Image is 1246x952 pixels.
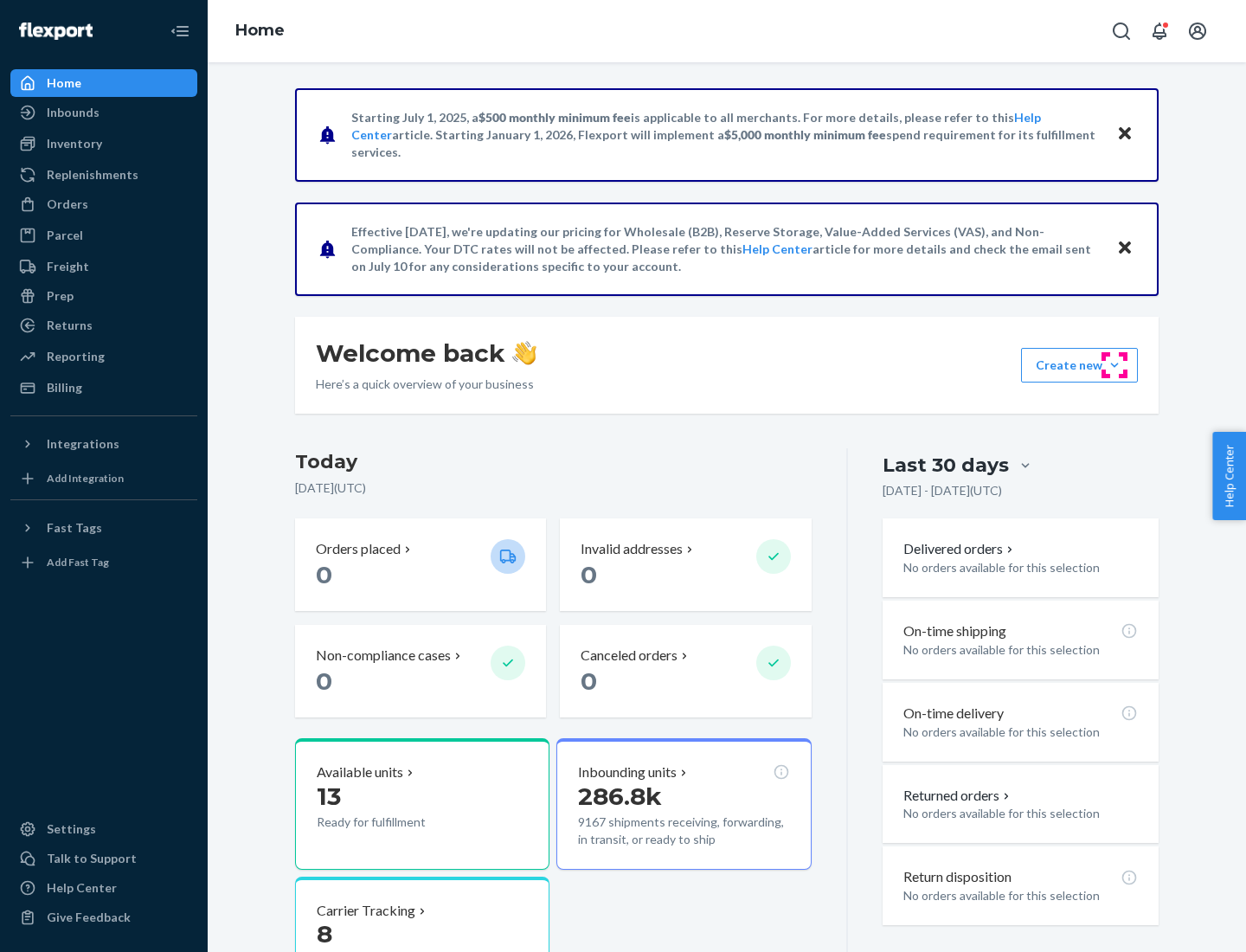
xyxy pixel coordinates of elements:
[10,514,197,542] button: Fast Tags
[10,312,197,339] a: Returns
[351,109,1100,161] p: Starting July 1, 2025, a is applicable to all merchants. For more details, please refer to this a...
[883,482,1002,499] p: [DATE] - [DATE] ( UTC )
[47,909,131,926] div: Give Feedback
[10,69,197,97] a: Home
[10,99,197,126] a: Inbounds
[295,518,546,611] button: Orders placed 0
[47,258,89,275] div: Freight
[556,738,811,870] button: Inbounding units286.8k9167 shipments receiving, forwarding, in transit, or ready to ship
[903,539,1017,559] button: Delivered orders
[581,666,597,696] span: 0
[1180,14,1215,48] button: Open account menu
[903,724,1138,741] p: No orders available for this selection
[163,14,197,48] button: Close Navigation
[10,874,197,902] a: Help Center
[316,539,401,559] p: Orders placed
[10,845,197,872] a: Talk to Support
[10,161,197,189] a: Replenishments
[903,786,1013,806] button: Returned orders
[317,782,341,811] span: 13
[47,820,96,838] div: Settings
[316,560,332,589] span: 0
[295,448,812,476] h3: Today
[1114,122,1136,147] button: Close
[578,814,789,848] p: 9167 shipments receiving, forwarding, in transit, or ready to ship
[581,539,683,559] p: Invalid addresses
[222,6,299,56] ol: breadcrumbs
[10,465,197,492] a: Add Integration
[47,555,109,569] div: Add Fast Tag
[10,130,197,158] a: Inventory
[47,348,105,365] div: Reporting
[317,762,403,782] p: Available units
[560,518,811,611] button: Invalid addresses 0
[903,805,1138,822] p: No orders available for this selection
[903,641,1138,659] p: No orders available for this selection
[47,196,88,213] div: Orders
[1021,348,1138,383] button: Create new
[47,879,117,897] div: Help Center
[295,738,549,870] button: Available units13Ready for fulfillment
[742,241,812,256] a: Help Center
[19,23,93,40] img: Flexport logo
[47,166,138,183] div: Replenishments
[903,887,1138,904] p: No orders available for this selection
[47,287,74,305] div: Prep
[903,621,1006,641] p: On-time shipping
[47,379,82,396] div: Billing
[47,519,102,537] div: Fast Tags
[903,867,1012,887] p: Return disposition
[10,549,197,576] a: Add Fast Tag
[317,814,477,831] p: Ready for fulfillment
[560,625,811,717] button: Canceled orders 0
[883,452,1009,479] div: Last 30 days
[581,646,678,666] p: Canceled orders
[10,343,197,370] a: Reporting
[10,374,197,402] a: Billing
[316,376,536,393] p: Here’s a quick overview of your business
[724,127,886,142] span: $5,000 monthly minimum fee
[10,815,197,843] a: Settings
[47,317,93,334] div: Returns
[1114,236,1136,261] button: Close
[578,782,662,811] span: 286.8k
[317,901,415,921] p: Carrier Tracking
[581,560,597,589] span: 0
[478,110,631,125] span: $500 monthly minimum fee
[317,919,332,949] span: 8
[47,104,100,121] div: Inbounds
[316,666,332,696] span: 0
[903,559,1138,576] p: No orders available for this selection
[47,74,81,92] div: Home
[1104,14,1139,48] button: Open Search Box
[47,227,83,244] div: Parcel
[10,253,197,280] a: Freight
[235,21,285,40] a: Home
[578,762,677,782] p: Inbounding units
[903,704,1004,724] p: On-time delivery
[47,850,137,867] div: Talk to Support
[1212,432,1246,520] button: Help Center
[512,341,536,365] img: hand-wave emoji
[47,435,119,453] div: Integrations
[10,430,197,458] button: Integrations
[10,282,197,310] a: Prep
[316,646,451,666] p: Non-compliance cases
[295,479,812,497] p: [DATE] ( UTC )
[10,190,197,218] a: Orders
[47,471,124,486] div: Add Integration
[1142,14,1177,48] button: Open notifications
[295,625,546,717] button: Non-compliance cases 0
[316,338,536,369] h1: Welcome back
[10,222,197,249] a: Parcel
[10,904,197,931] button: Give Feedback
[351,223,1100,275] p: Effective [DATE], we're updating our pricing for Wholesale (B2B), Reserve Storage, Value-Added Se...
[47,135,102,152] div: Inventory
